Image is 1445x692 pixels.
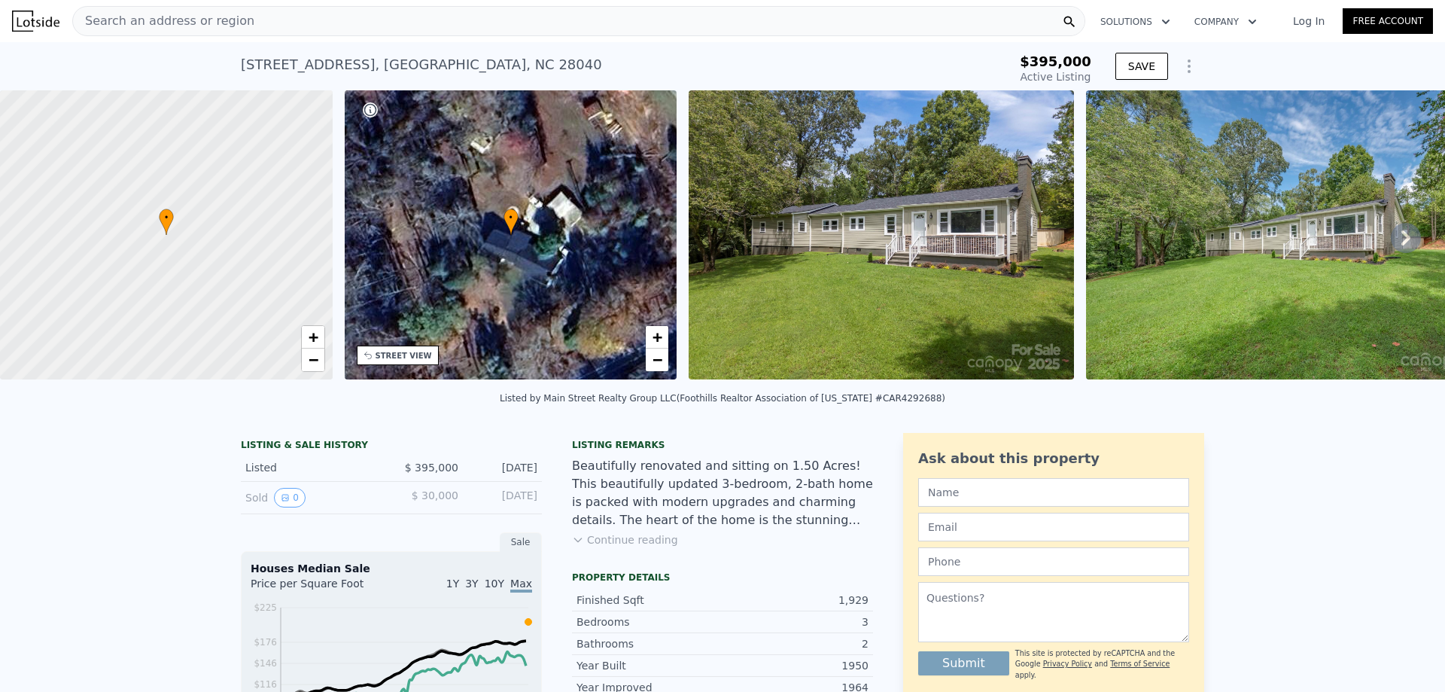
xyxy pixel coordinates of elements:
div: LISTING & SALE HISTORY [241,439,542,454]
button: SAVE [1115,53,1168,80]
input: Phone [918,547,1189,576]
div: Year Built [576,658,722,673]
div: 2 [722,636,869,651]
span: Search an address or region [73,12,254,30]
span: 1Y [446,578,459,590]
div: Price per Square Foot [251,576,391,600]
button: Solutions [1088,8,1182,35]
div: • [159,209,174,235]
a: Terms of Service [1110,660,1170,668]
span: • [159,211,174,224]
div: Property details [572,572,873,584]
tspan: $225 [254,602,277,613]
div: Bedrooms [576,614,722,630]
div: [DATE] [470,460,537,475]
a: Zoom in [646,326,668,349]
span: $ 30,000 [412,489,458,501]
a: Free Account [1343,8,1433,34]
div: Listed by Main Street Realty Group LLC (Foothills Realtor Association of [US_STATE] #CAR4292688) [500,393,945,404]
button: Show Options [1174,51,1204,81]
span: 3Y [465,578,478,590]
button: Continue reading [572,532,678,547]
button: Company [1182,8,1269,35]
div: Listing remarks [572,439,873,451]
div: [STREET_ADDRESS] , [GEOGRAPHIC_DATA] , NC 28040 [241,54,602,75]
button: Submit [918,651,1009,675]
span: Active Listing [1021,71,1091,83]
div: Listed [245,460,379,475]
div: Ask about this property [918,448,1189,469]
img: Sale: 167490972 Parcel: 85564644 [689,90,1074,380]
div: Beautifully renovated and sitting on 1.50 Acres! This beautifully updated 3-bedroom, 2-bath home ... [572,457,873,529]
div: Sold [245,488,379,508]
div: This site is protected by reCAPTCHA and the Google and apply. [1015,648,1189,681]
img: Lotside [12,11,59,32]
input: Name [918,478,1189,507]
a: Privacy Policy [1043,660,1092,668]
div: 1950 [722,658,869,673]
span: • [503,211,519,224]
div: • [503,209,519,235]
tspan: $176 [254,637,277,648]
div: Bathrooms [576,636,722,651]
div: [DATE] [470,488,537,508]
div: 3 [722,614,869,630]
div: 1,929 [722,593,869,608]
span: 10Y [485,578,504,590]
div: Sale [500,532,542,552]
button: View historical data [274,488,306,508]
a: Zoom in [302,326,324,349]
span: $ 395,000 [405,462,458,474]
span: − [308,350,318,369]
span: Max [510,578,532,593]
a: Zoom out [646,349,668,371]
div: STREET VIEW [376,350,432,361]
tspan: $146 [254,658,277,669]
a: Log In [1275,14,1343,29]
span: + [653,328,662,346]
tspan: $116 [254,679,277,690]
input: Email [918,513,1189,541]
span: $395,000 [1020,53,1091,69]
span: + [308,328,318,346]
div: Houses Median Sale [251,561,532,576]
a: Zoom out [302,349,324,371]
span: − [653,350,662,369]
div: Finished Sqft [576,593,722,608]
